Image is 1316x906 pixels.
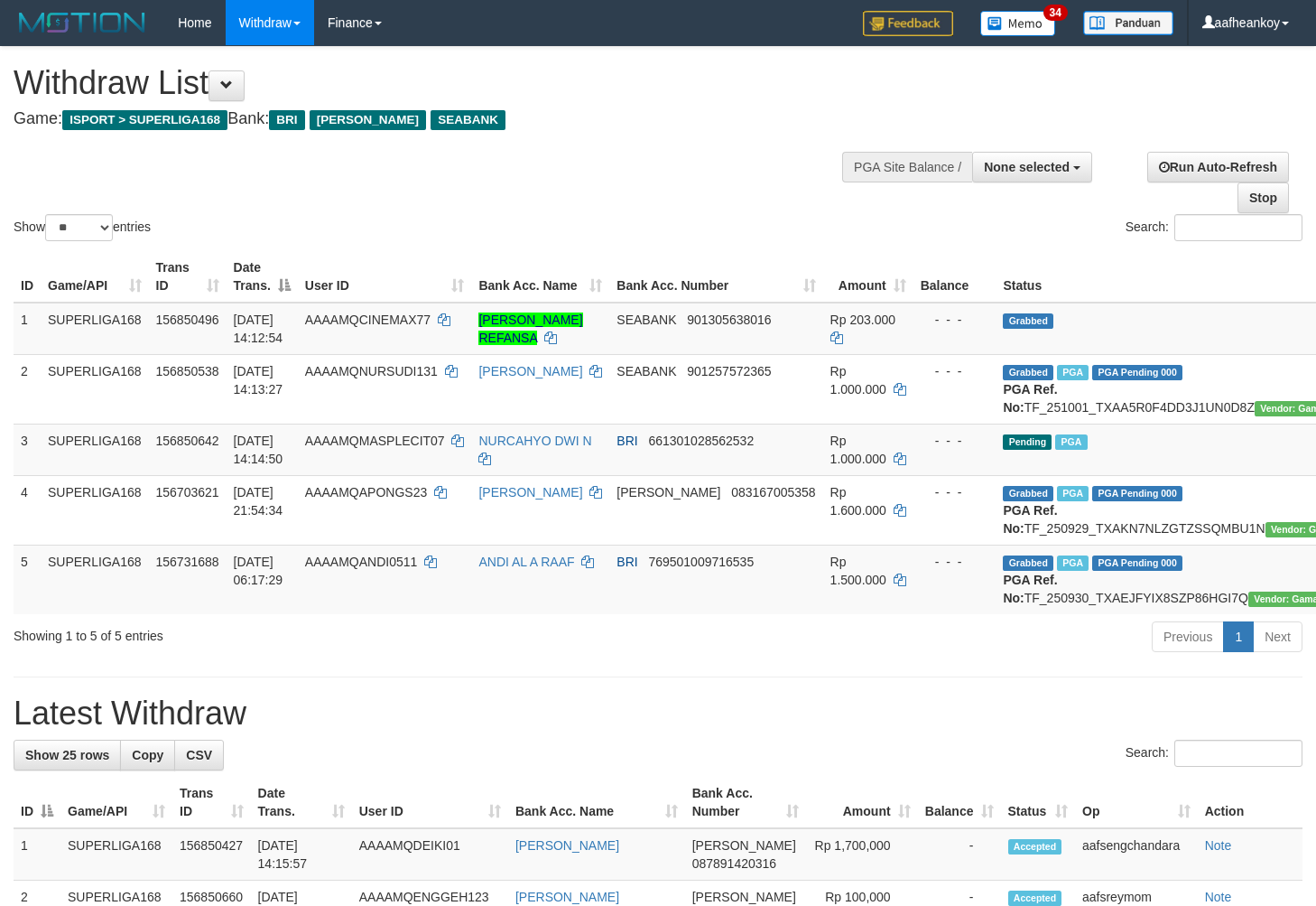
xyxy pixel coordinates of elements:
th: Balance: activate to sort column ascending [918,777,1001,828]
div: PGA Site Balance / [842,152,972,182]
span: 156850496 [156,313,219,327]
span: AAAAMQCINEMAX77 [305,313,431,327]
th: Bank Acc. Name: activate to sort column ascending [508,777,685,828]
span: 34 [1043,5,1068,21]
label: Show entries [14,214,151,241]
span: Copy 901305638016 to clipboard [687,313,771,327]
span: PGA Pending [1092,365,1182,380]
th: Balance [913,251,996,303]
span: Pending [1003,434,1052,450]
td: 5 [14,545,41,614]
img: Feedback.jpg [863,11,953,36]
span: Copy 661301028562532 to clipboard [648,434,754,448]
td: [DATE] 14:15:57 [251,828,352,881]
span: Rp 1.000.000 [830,364,886,397]
a: Show 25 rows [14,740,121,771]
span: [DATE] 21:54:34 [234,485,283,518]
span: 156850642 [156,434,219,448]
th: Action [1198,777,1302,828]
span: Copy 769501009716535 to clipboard [648,555,754,569]
td: - [918,828,1001,881]
th: Amount: activate to sort column ascending [806,777,918,828]
img: panduan.png [1083,11,1173,35]
th: Date Trans.: activate to sort column descending [227,251,298,303]
a: ANDI AL A RAAF [478,555,574,569]
label: Search: [1126,740,1302,767]
span: AAAAMQANDI0511 [305,555,418,569]
span: Rp 1.600.000 [830,485,886,518]
span: [PERSON_NAME] [310,110,426,130]
a: [PERSON_NAME] [515,890,619,904]
img: MOTION_logo.png [14,9,151,36]
span: 156850538 [156,364,219,378]
th: Bank Acc. Name: activate to sort column ascending [471,251,609,303]
td: 1 [14,828,60,881]
a: Stop [1237,182,1289,213]
td: SUPERLIGA168 [41,354,149,424]
span: BRI [616,555,637,569]
select: Showentries [45,214,113,241]
span: Grabbed [1003,313,1053,329]
td: AAAAMQDEIKI01 [352,828,508,881]
b: PGA Ref. No: [1003,503,1057,536]
span: Rp 1.000.000 [830,434,886,466]
input: Search: [1174,740,1302,767]
span: Copy 087891420316 to clipboard [692,856,776,871]
span: Accepted [1008,891,1062,906]
a: [PERSON_NAME] [515,838,619,853]
a: CSV [174,740,224,771]
th: ID [14,251,41,303]
span: Grabbed [1003,556,1053,571]
td: SUPERLIGA168 [41,424,149,475]
span: 156731688 [156,555,219,569]
span: Show 25 rows [25,748,109,762]
span: 156703621 [156,485,219,500]
span: Copy 083167005358 to clipboard [731,485,815,500]
span: [DATE] 14:14:50 [234,434,283,466]
span: Marked by aafchhiseyha [1057,486,1089,501]
h1: Latest Withdraw [14,696,1302,732]
td: SUPERLIGA168 [41,545,149,614]
th: Amount: activate to sort column ascending [823,251,913,303]
span: [DATE] 14:12:54 [234,313,283,345]
th: User ID: activate to sort column ascending [298,251,472,303]
h1: Withdraw List [14,65,859,101]
span: Marked by aafsengchandara [1055,434,1087,450]
span: Marked by aafromsomean [1057,556,1089,571]
th: User ID: activate to sort column ascending [352,777,508,828]
span: [PERSON_NAME] [616,485,720,500]
label: Search: [1126,214,1302,241]
span: Grabbed [1003,365,1053,380]
a: [PERSON_NAME] REFANSA [478,313,582,345]
span: AAAAMQAPONGS23 [305,485,427,500]
a: [PERSON_NAME] [478,485,582,500]
div: - - - [921,311,989,329]
div: - - - [921,362,989,380]
span: CSV [186,748,212,762]
span: PGA Pending [1092,486,1182,501]
a: Note [1205,838,1232,853]
span: PGA Pending [1092,556,1182,571]
span: [DATE] 06:17:29 [234,555,283,587]
span: None selected [984,160,1070,174]
a: [PERSON_NAME] [478,364,582,378]
span: BRI [269,110,304,130]
span: SEABANK [431,110,505,130]
th: ID: activate to sort column descending [14,777,60,828]
td: 2 [14,354,41,424]
td: 156850427 [172,828,251,881]
span: SEABANK [616,313,676,327]
th: Game/API: activate to sort column ascending [60,777,172,828]
td: SUPERLIGA168 [41,475,149,545]
th: Bank Acc. Number: activate to sort column ascending [609,251,822,303]
b: PGA Ref. No: [1003,573,1057,605]
th: Bank Acc. Number: activate to sort column ascending [685,777,806,828]
span: BRI [616,434,637,448]
a: Run Auto-Refresh [1147,152,1289,182]
input: Search: [1174,214,1302,241]
td: 1 [14,303,41,355]
button: None selected [972,152,1092,182]
b: PGA Ref. No: [1003,382,1057,415]
span: Marked by aafsengchandara [1057,365,1089,380]
span: Rp 203.000 [830,313,895,327]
